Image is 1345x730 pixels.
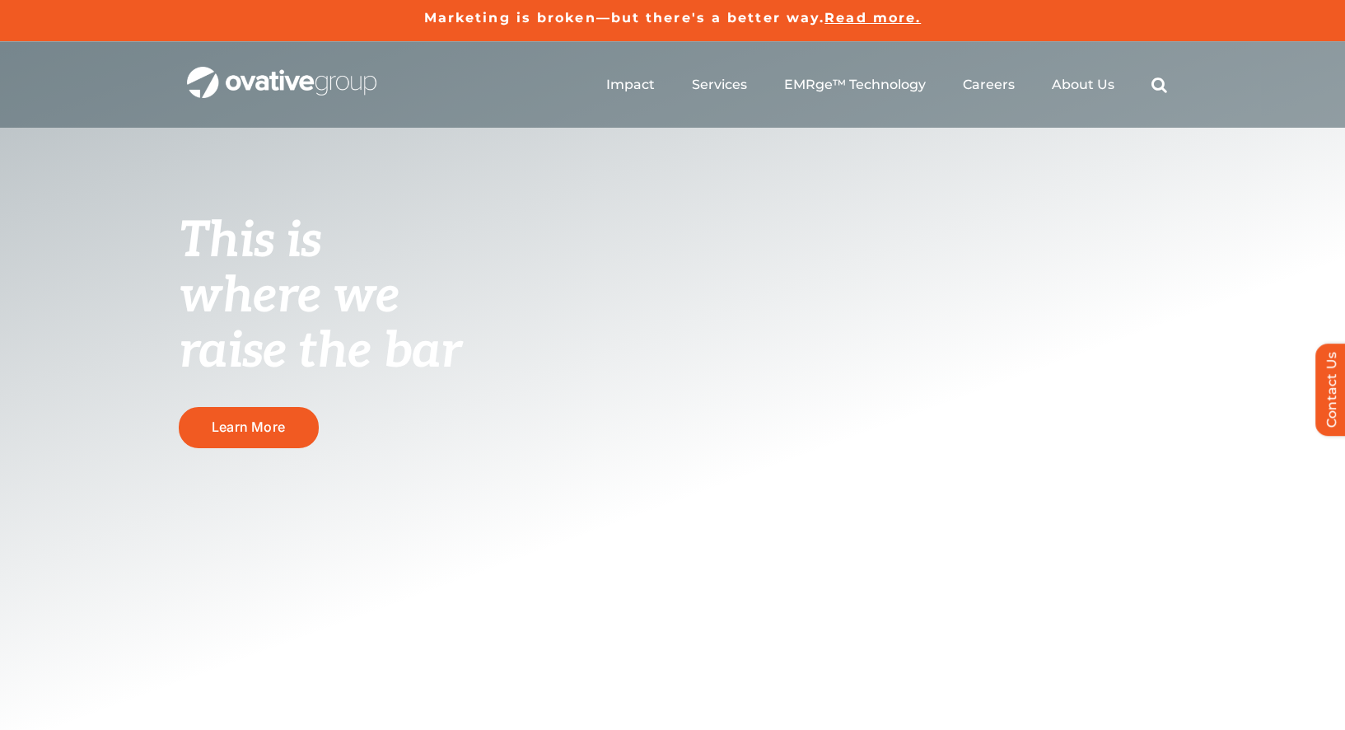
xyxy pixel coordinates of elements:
[606,77,655,93] a: Impact
[179,212,322,271] span: This is
[784,77,926,93] a: EMRge™ Technology
[212,419,285,435] span: Learn More
[963,77,1015,93] a: Careers
[179,407,319,447] a: Learn More
[187,65,376,81] a: OG_Full_horizontal_WHT
[824,10,921,26] a: Read more.
[692,77,747,93] a: Services
[424,10,825,26] a: Marketing is broken—but there's a better way.
[606,58,1167,111] nav: Menu
[1052,77,1114,93] a: About Us
[1151,77,1167,93] a: Search
[179,267,461,381] span: where we raise the bar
